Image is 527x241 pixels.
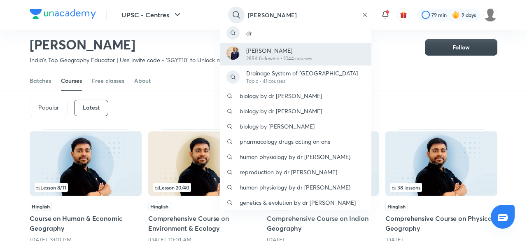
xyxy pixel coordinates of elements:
a: Avatar[PERSON_NAME]285K followers • 1044 courses [220,43,371,66]
a: reproduction by dr [PERSON_NAME] [220,164,371,180]
p: human physiology by dr [PERSON_NAME] [240,152,350,161]
p: biology by [PERSON_NAME] [240,122,315,131]
p: 285K followers • 1044 courses [246,55,312,62]
p: biology by dr [PERSON_NAME] [240,91,322,100]
a: human physiology by dr [PERSON_NAME] [220,180,371,195]
img: Avatar [226,47,240,60]
a: biology by dr [PERSON_NAME] [220,88,371,103]
p: pharmacology drugs acting on ans [240,137,330,146]
a: human physiology by dr [PERSON_NAME] [220,149,371,164]
p: genetics & evolution by dr [PERSON_NAME] [240,198,356,207]
a: biology by [PERSON_NAME] [220,119,371,134]
p: [PERSON_NAME] [246,46,312,55]
p: Drainage System of [GEOGRAPHIC_DATA] [246,69,358,77]
a: Drainage System of [GEOGRAPHIC_DATA]Topic • 41 courses [220,66,371,88]
p: human physiology by dr [PERSON_NAME] [240,183,350,192]
a: pharmacology drugs acting on ans [220,134,371,149]
a: dr [220,23,371,43]
a: biology by dr [PERSON_NAME] [220,103,371,119]
p: dr [246,29,252,37]
p: biology by dr [PERSON_NAME] [240,107,322,115]
p: reproduction by dr [PERSON_NAME] [240,168,337,176]
p: Topic • 41 courses [246,77,358,85]
a: genetics & evolution by dr [PERSON_NAME] [220,195,371,210]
